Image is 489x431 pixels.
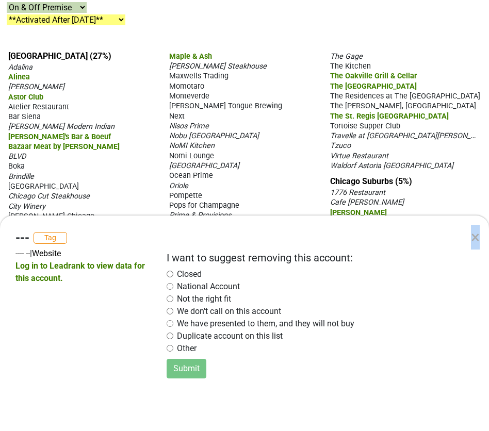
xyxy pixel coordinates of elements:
label: Other [177,342,197,355]
h4: --- [15,231,29,245]
div: × [471,225,480,250]
a: ---- -- [15,248,30,258]
label: We don't call on this account [177,305,281,318]
button: Tag [34,232,67,244]
label: National Account [177,280,240,293]
label: Duplicate account on this list [177,330,283,342]
label: We have presented to them, and they will not buy [177,318,354,330]
h2: I want to suggest removing this account: [167,252,454,264]
a: Website [32,248,61,258]
label: Not the right fit [177,293,231,305]
a: Log in to Leadrank to view data for this account. [15,261,145,283]
button: Submit [167,359,206,378]
label: Closed [177,268,202,280]
span: | [30,248,32,258]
